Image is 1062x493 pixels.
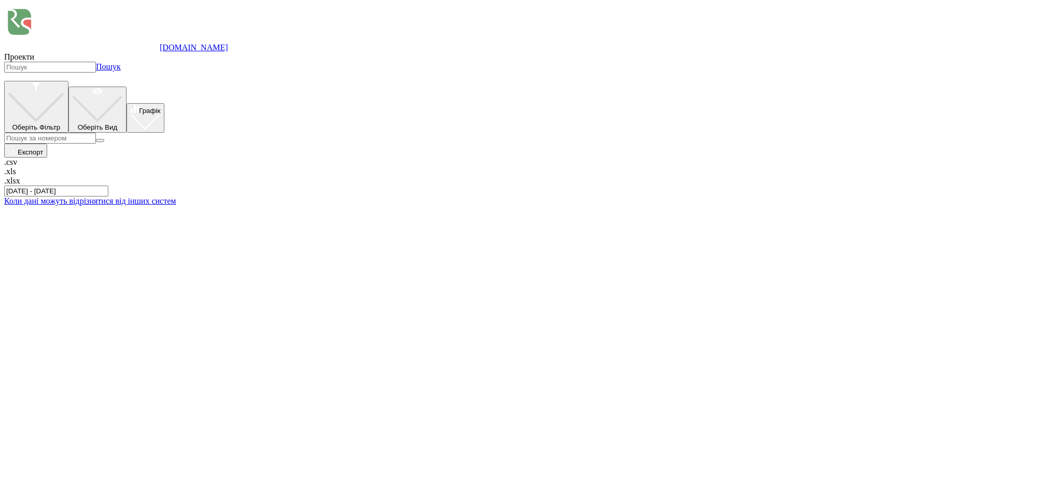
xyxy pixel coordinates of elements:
[4,196,176,205] a: Коли дані можуть відрізнятися вiд інших систем
[4,62,96,73] input: Пошук
[4,4,160,50] img: Ringostat logo
[96,62,121,71] a: Пошук
[12,123,61,131] span: Оберіть Фільтр
[127,103,164,133] button: Графік
[4,133,96,144] input: Пошук за номером
[4,144,47,158] button: Експорт
[4,167,16,176] span: .xls
[139,107,160,115] span: Графік
[4,176,20,185] span: .xlsx
[68,87,127,133] button: Оберіть Вид
[4,158,17,166] span: .csv
[4,52,1058,62] div: Проекти
[4,81,68,133] button: Оберіть Фільтр
[160,43,228,52] a: [DOMAIN_NAME]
